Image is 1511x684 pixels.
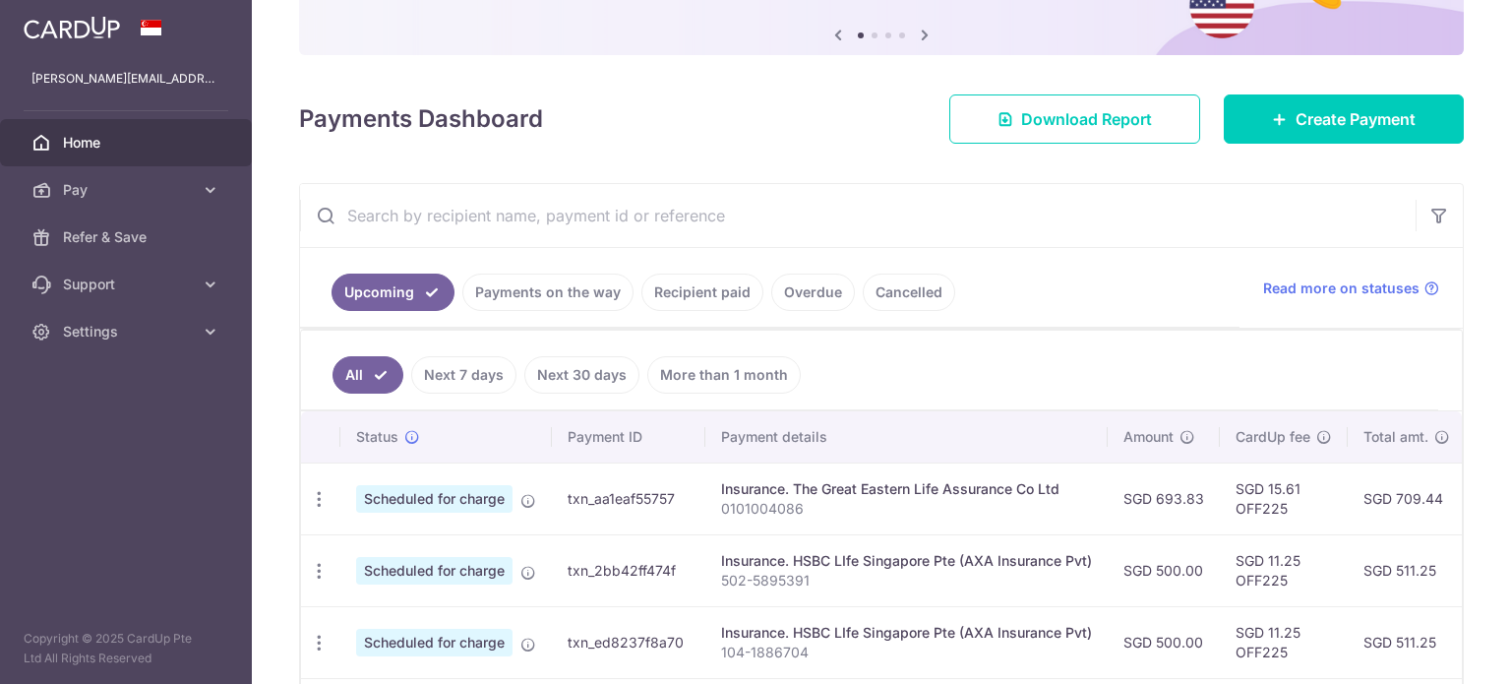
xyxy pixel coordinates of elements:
[721,479,1092,499] div: Insurance. The Great Eastern Life Assurance Co Ltd
[1363,427,1428,447] span: Total amt.
[63,133,193,153] span: Home
[356,557,513,585] span: Scheduled for charge
[462,274,634,311] a: Payments on the way
[1296,107,1416,131] span: Create Payment
[63,227,193,247] span: Refer & Save
[332,274,454,311] a: Upcoming
[63,275,193,294] span: Support
[24,16,120,39] img: CardUp
[411,356,516,394] a: Next 7 days
[721,623,1092,643] div: Insurance. HSBC LIfe Singapore Pte (AXA Insurance Pvt)
[552,411,705,463] th: Payment ID
[552,606,705,678] td: txn_ed8237f8a70
[1348,534,1466,606] td: SGD 511.25
[300,184,1416,247] input: Search by recipient name, payment id or reference
[552,463,705,534] td: txn_aa1eaf55757
[1220,606,1348,678] td: SGD 11.25 OFF225
[1021,107,1152,131] span: Download Report
[1123,427,1174,447] span: Amount
[1108,463,1220,534] td: SGD 693.83
[1108,606,1220,678] td: SGD 500.00
[63,180,193,200] span: Pay
[721,643,1092,662] p: 104-1886704
[44,14,85,31] span: Help
[1236,427,1310,447] span: CardUp fee
[863,274,955,311] a: Cancelled
[647,356,801,394] a: More than 1 month
[771,274,855,311] a: Overdue
[1220,534,1348,606] td: SGD 11.25 OFF225
[721,551,1092,571] div: Insurance. HSBC LIfe Singapore Pte (AXA Insurance Pvt)
[705,411,1108,463] th: Payment details
[721,571,1092,591] p: 502-5895391
[949,94,1200,144] a: Download Report
[641,274,763,311] a: Recipient paid
[332,356,403,394] a: All
[552,534,705,606] td: txn_2bb42ff474f
[1220,463,1348,534] td: SGD 15.61 OFF225
[31,69,220,89] p: [PERSON_NAME][EMAIL_ADDRESS][DOMAIN_NAME]
[356,427,398,447] span: Status
[1263,279,1420,298] span: Read more on statuses
[721,499,1092,519] p: 0101004086
[299,101,543,137] h4: Payments Dashboard
[524,356,639,394] a: Next 30 days
[1224,94,1464,144] a: Create Payment
[1348,606,1466,678] td: SGD 511.25
[356,485,513,513] span: Scheduled for charge
[63,322,193,342] span: Settings
[1263,279,1439,298] a: Read more on statuses
[1348,463,1466,534] td: SGD 709.44
[356,629,513,656] span: Scheduled for charge
[1108,534,1220,606] td: SGD 500.00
